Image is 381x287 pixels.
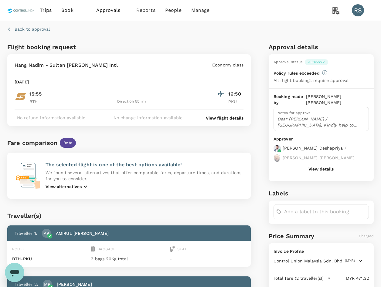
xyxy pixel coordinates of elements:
p: / [345,145,346,151]
img: Control Union Malaysia Sdn. Bhd. [7,4,35,17]
p: Policy rules exceeded [274,70,320,76]
p: Dear [PERSON_NAME] / [GEOGRAPHIC_DATA], Kindly help to approve flight as below audit details Clie... [277,116,365,128]
p: Approver [274,136,369,142]
img: seat-icon [170,246,175,252]
p: 15:55 [29,90,42,98]
img: avatar-67b4218f54620.jpeg [274,154,281,162]
button: View flight details [206,115,243,121]
p: AB [44,230,49,236]
p: [PERSON_NAME] Deshapriya [283,145,343,151]
span: People [165,7,182,14]
span: Approved [305,60,328,64]
div: Traveller(s) [7,211,251,221]
p: Back to approval [15,26,50,32]
img: baggage-icon [91,246,95,252]
span: Reports [136,7,155,14]
span: Approvals [96,7,127,14]
img: avatar-67a5bcb800f47.png [274,145,281,152]
p: Invoice Profile [274,248,369,254]
div: Approval status [274,59,302,65]
span: Manage [191,7,210,14]
span: Charged [359,234,374,238]
p: Traveller 1 : [15,230,37,236]
button: View alternatives [46,183,89,190]
p: PKU [228,99,243,105]
p: View alternatives [46,184,82,190]
p: Booking made by [274,93,306,106]
p: No change information available [114,115,183,121]
span: Book [61,7,73,14]
p: Total fare (2 traveller(s)) [274,275,324,281]
h6: Price Summary [269,231,315,241]
h6: Flight booking request [7,42,128,52]
span: Control Union Malaysia Sdn. Bhd. [274,258,344,264]
p: [PERSON_NAME] [PERSON_NAME] [306,93,369,106]
div: RS [352,4,364,16]
p: Hang Nadim - Sultan [PERSON_NAME] Intl [15,62,118,69]
span: Route [12,247,25,251]
span: Beta [60,140,76,146]
iframe: Button to launch messaging window [5,263,24,282]
p: MYR 471.32 [331,275,369,281]
p: - [170,256,246,262]
div: Direct , 0h 55min [48,99,215,105]
span: Baggage [97,247,116,251]
span: Notes for approval [277,111,312,115]
span: Seat [177,247,187,251]
button: Total fare (2 traveller(s)) [274,275,331,281]
span: Trips [40,7,52,14]
div: Fare comparison [7,138,57,148]
h6: Labels [269,188,374,198]
p: AMIRUL [PERSON_NAME] [56,230,109,236]
button: View details [308,167,334,171]
button: Back to approval [7,26,50,32]
h6: Approval details [269,42,374,52]
p: All flight bookings require approval [274,77,349,83]
p: 16:50 [228,90,243,98]
p: BTH - PKU [12,256,88,262]
p: We found several alternatives that offer comparable fares, departure times, and durations for you... [46,170,243,182]
p: BTH [29,99,45,105]
p: 2 bags 20Kg total [91,256,167,262]
p: [DATE] [15,79,29,85]
p: The selected flight is one of the best options available! [46,161,243,168]
input: Add a label to this booking [284,207,366,217]
p: [PERSON_NAME] [PERSON_NAME] [283,155,355,161]
button: Control Union Malaysia Sdn. Bhd.(MYR) [274,258,362,264]
p: Economy class [212,62,243,68]
span: (MYR) [345,258,355,264]
img: IU [15,90,27,103]
p: No refund information available [17,115,86,121]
